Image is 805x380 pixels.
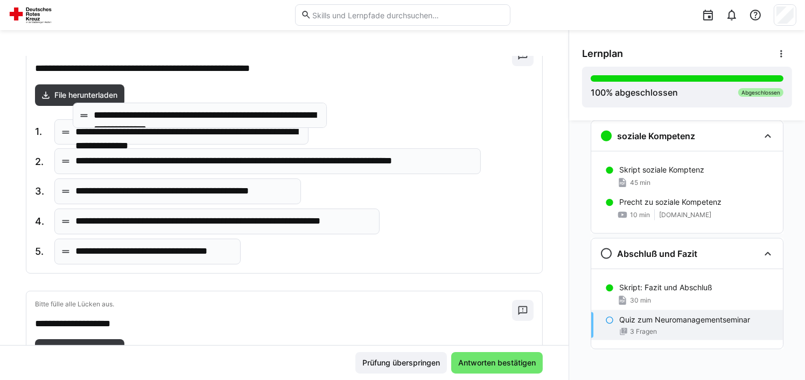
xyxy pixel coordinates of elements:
span: Antworten bestätigen [457,357,537,368]
a: File herunterladen [35,84,124,106]
span: 1. [35,125,46,139]
h3: soziale Kompetenz [617,131,695,141]
a: File herunterladen [35,339,124,361]
button: Prüfung überspringen [355,352,447,374]
span: 5. [35,245,46,259]
span: 45 min [630,178,650,187]
div: Abgeschlossen [738,88,783,97]
span: 30 min [630,296,651,305]
p: Bitte fülle alle Lücken aus. [35,300,512,309]
span: Lernplan [582,48,623,60]
p: Precht zu soziale Kompetenz [619,197,722,207]
span: 3 Fragen [630,327,657,336]
span: 4. [35,214,46,228]
span: 100 [591,87,606,98]
span: Prüfung überspringen [361,357,442,368]
p: Quiz zum Neuromanagementseminar [619,314,750,325]
span: 2. [35,155,46,169]
span: File herunterladen [53,90,119,101]
input: Skills und Lernpfade durchsuchen… [311,10,504,20]
span: 10 min [630,211,650,219]
span: 3. [35,184,46,198]
span: [DOMAIN_NAME] [659,211,711,219]
p: Skript: Fazit und Abschluß [619,282,712,293]
p: Skript soziale Komptenz [619,164,704,175]
button: Antworten bestätigen [451,352,543,374]
div: % abgeschlossen [591,86,678,99]
h3: Abschluß und Fazit [617,248,697,259]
